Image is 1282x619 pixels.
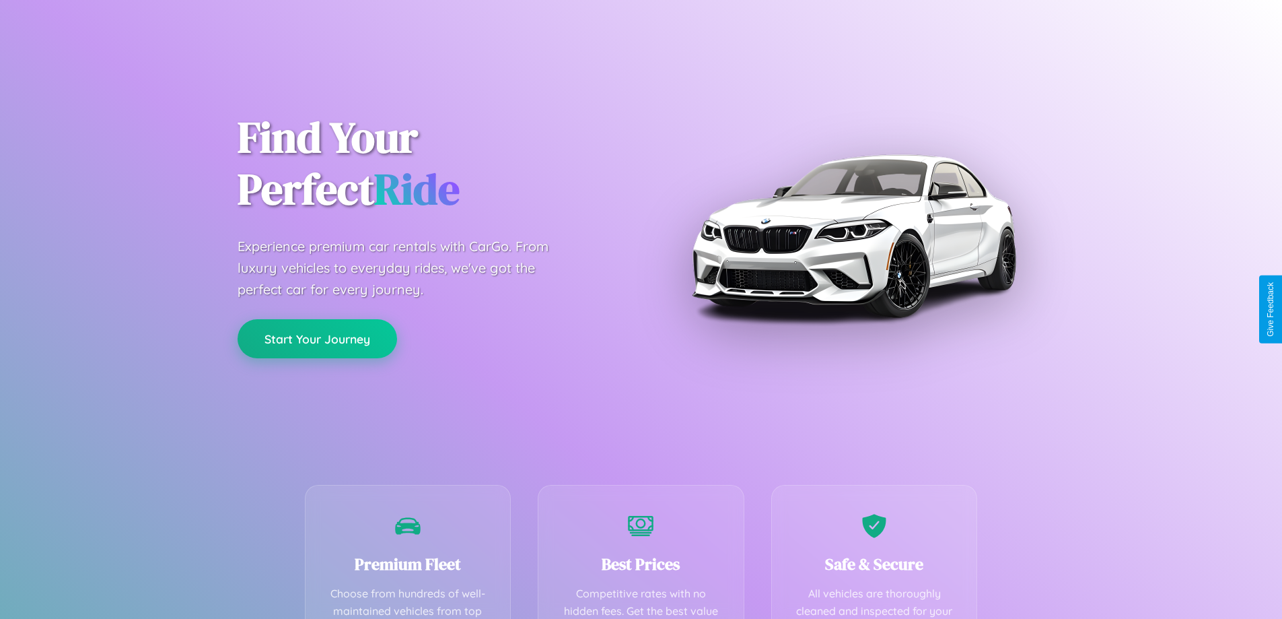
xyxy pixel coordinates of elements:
img: Premium BMW car rental vehicle [685,67,1022,404]
h3: Safe & Secure [792,553,957,575]
h1: Find Your Perfect [238,112,621,216]
h3: Best Prices [559,553,723,575]
div: Give Feedback [1266,282,1275,337]
span: Ride [374,160,460,218]
p: Experience premium car rentals with CarGo. From luxury vehicles to everyday rides, we've got the ... [238,236,574,300]
button: Start Your Journey [238,319,397,358]
h3: Premium Fleet [326,553,491,575]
